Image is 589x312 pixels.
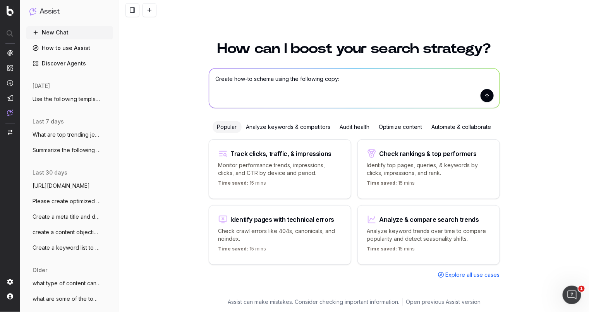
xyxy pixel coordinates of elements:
div: Analyze keywords & competitors [242,121,335,133]
button: Create a meta title and description for [26,211,113,223]
button: Use the following template: SEO Summary [26,93,113,105]
p: 15 mins [218,180,266,189]
div: Audit health [335,121,374,133]
span: Use the following template: SEO Summary [33,95,101,103]
img: Switch project [8,130,12,135]
img: Botify logo [7,6,14,16]
span: Time saved: [218,246,249,252]
p: 15 mins [367,246,415,255]
button: New Chat [26,26,113,39]
button: [URL][DOMAIN_NAME] [26,180,113,192]
span: Summarize the following from a results p [33,146,101,154]
span: Please create optimized titles and descr [33,197,101,205]
span: last 7 days [33,118,64,125]
span: Create a meta title and description for [33,213,101,221]
img: Assist [7,110,13,116]
div: Analyze & compare search trends [380,216,479,223]
img: My account [7,293,13,300]
p: Identify top pages, queries, & keywords by clicks, impressions, and rank. [367,161,490,177]
span: Explore all use cases [446,271,500,279]
img: Analytics [7,50,13,56]
div: Check rankings & top performers [380,151,477,157]
button: what are some of the top growing luxury [26,293,113,305]
h1: How can I boost your search strategy? [209,42,500,56]
a: Discover Agents [26,57,113,70]
button: Assist [29,6,110,17]
p: Check crawl errors like 404s, canonicals, and noindex. [218,227,342,243]
span: what type of content can I create surrou [33,279,101,287]
iframe: Intercom live chat [563,286,581,304]
span: What are top trending jewelry product ty [33,131,101,139]
div: Track clicks, traffic, & impressions [231,151,332,157]
button: what type of content can I create surrou [26,277,113,290]
p: Monitor performance trends, impressions, clicks, and CTR by device and period. [218,161,342,177]
img: Activation [7,80,13,86]
div: Popular [213,121,242,133]
img: Setting [7,279,13,285]
span: [DATE] [33,82,50,90]
span: last 30 days [33,169,67,177]
span: Time saved: [218,180,249,186]
button: create a content objective for an articl [26,226,113,238]
button: Summarize the following from a results p [26,144,113,156]
img: Intelligence [7,65,13,71]
p: 15 mins [218,246,266,255]
span: Create a keyword list to optimize a [DATE] [33,244,101,252]
a: Open previous Assist version [406,298,481,306]
a: How to use Assist [26,42,113,54]
div: Identify pages with technical errors [231,216,335,223]
span: create a content objective for an articl [33,228,101,236]
a: Explore all use cases [438,271,500,279]
span: Time saved: [367,246,397,252]
button: Create a keyword list to optimize a [DATE] [26,242,113,254]
textarea: Create how-to schema using the following copy: [209,69,500,108]
span: 1 [579,286,585,292]
img: Studio [7,95,13,101]
h1: Assist [39,6,60,17]
span: what are some of the top growing luxury [33,295,101,303]
span: older [33,266,47,274]
button: What are top trending jewelry product ty [26,129,113,141]
img: Assist [29,8,36,15]
p: Analyze keyword trends over time to compare popularity and detect seasonality shifts. [367,227,490,243]
span: Time saved: [367,180,397,186]
p: 15 mins [367,180,415,189]
p: Assist can make mistakes. Consider checking important information. [228,298,399,306]
div: Optimize content [374,121,427,133]
div: Automate & collaborate [427,121,496,133]
span: [URL][DOMAIN_NAME] [33,182,90,190]
button: Please create optimized titles and descr [26,195,113,207]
